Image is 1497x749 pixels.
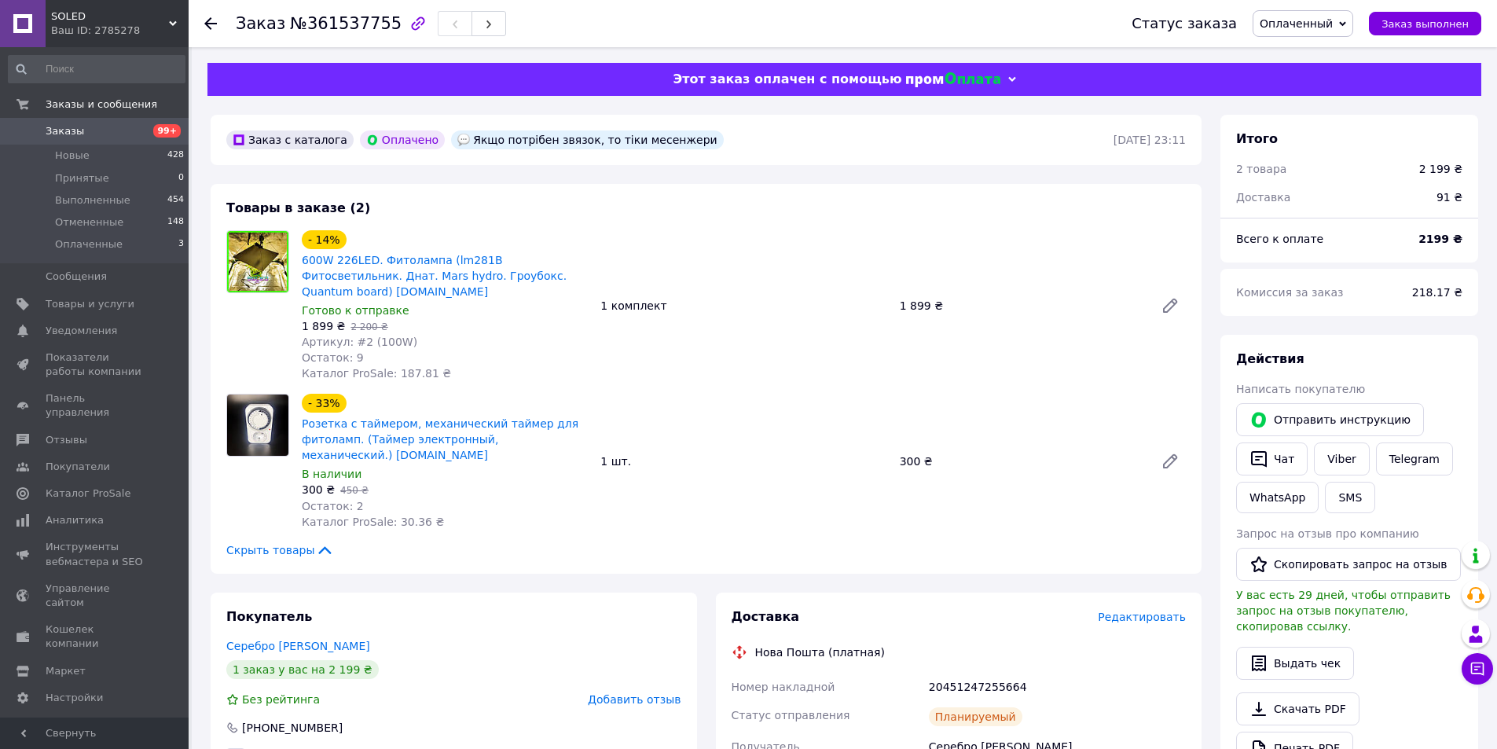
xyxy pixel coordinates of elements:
span: Уведомления [46,324,117,338]
a: Редактировать [1154,290,1186,321]
div: - 14% [302,230,347,249]
span: Всего к оплате [1236,233,1323,245]
span: Без рейтинга [242,693,320,706]
span: 3 [178,237,184,252]
span: Товары и услуги [46,297,134,311]
span: 300 ₴ [302,483,335,496]
span: Новые [55,149,90,163]
div: [PHONE_NUMBER] [240,720,344,736]
div: 1 шт. [594,450,893,472]
span: Остаток: 9 [302,351,364,364]
div: 300 ₴ [893,450,1148,472]
span: Скрыть товары [226,542,334,558]
a: Серебро [PERSON_NAME] [226,640,370,652]
input: Поиск [8,55,185,83]
span: Товары в заказе (2) [226,200,370,215]
button: Чат [1236,442,1308,475]
span: 99+ [153,124,181,138]
a: Редактировать [1154,446,1186,477]
button: Скопировать запрос на отзыв [1236,548,1461,581]
button: Заказ выполнен [1369,12,1481,35]
button: SMS [1325,482,1375,513]
span: Маркет [46,664,86,678]
span: Настройки [46,691,103,705]
span: Каталог ProSale: 30.36 ₴ [302,516,444,528]
span: 218.17 ₴ [1412,286,1462,299]
span: Заказ [236,14,285,33]
div: Заказ с каталога [226,130,354,149]
button: Чат с покупателем [1462,653,1493,685]
span: Доставка [1236,191,1290,204]
img: :speech_balloon: [457,134,470,146]
span: Инструменты вебмастера и SEO [46,540,145,568]
div: Оплачено [360,130,445,149]
span: 0 [178,171,184,185]
span: Статус отправления [732,709,850,721]
a: Розетка с таймером, механический таймер для фитоламп. (Таймер электронный, механический.) [DOMAIN... [302,417,578,461]
div: - 33% [302,394,347,413]
span: Выполненные [55,193,130,207]
span: Остаток: 2 [302,500,364,512]
span: 148 [167,215,184,229]
a: Viber [1314,442,1369,475]
span: Каталог ProSale [46,486,130,501]
img: 600W 226LED. Фитолампа (lm281B Фитосветильник. Днат. Mars hydro. Гроубокс. Quantum board) Soled.i... [227,231,288,292]
div: Нова Пошта (платная) [751,644,889,660]
span: Отмененные [55,215,123,229]
a: Telegram [1376,442,1453,475]
span: Заказ выполнен [1381,18,1469,30]
span: Написать покупателю [1236,383,1365,395]
span: Добавить отзыв [588,693,681,706]
span: 450 ₴ [340,485,369,496]
div: Ваш ID: 2785278 [51,24,189,38]
span: Комиссия за заказ [1236,286,1344,299]
img: evopay logo [906,72,1000,87]
time: [DATE] 23:11 [1114,134,1186,146]
a: Скачать PDF [1236,692,1359,725]
span: Управление сайтом [46,582,145,610]
span: Панель управления [46,391,145,420]
span: Сообщения [46,270,107,284]
div: 1 899 ₴ [893,295,1148,317]
span: 2 товара [1236,163,1286,175]
span: Этот заказ оплачен с помощью [673,72,901,86]
span: Запрос на отзыв про компанию [1236,527,1419,540]
span: Оплаченные [55,237,123,252]
a: WhatsApp [1236,482,1319,513]
span: SOLED [51,9,169,24]
span: Оплаченный [1260,17,1333,30]
span: №361537755 [290,14,402,33]
span: Номер накладной [732,681,835,693]
div: 2 199 ₴ [1419,161,1462,177]
span: Доставка [732,609,800,624]
div: 1 заказ у вас на 2 199 ₴ [226,660,379,679]
div: 20451247255664 [926,673,1189,701]
div: Якщо потрібен звязок, то тіки месенжери [451,130,723,149]
span: 2 200 ₴ [350,321,387,332]
span: Отзывы [46,433,87,447]
div: 91 ₴ [1427,180,1472,215]
span: 1 899 ₴ [302,320,345,332]
span: Действия [1236,351,1304,366]
button: Выдать чек [1236,647,1354,680]
span: Каталог ProSale: 187.81 ₴ [302,367,451,380]
button: Отправить инструкцию [1236,403,1424,436]
div: Планируемый [929,707,1022,726]
div: 1 комплект [594,295,893,317]
div: Вернуться назад [204,16,217,31]
span: Артикул: #2 (100W) [302,336,417,348]
span: 428 [167,149,184,163]
span: Готово к отправке [302,304,409,317]
b: 2199 ₴ [1418,233,1462,245]
span: Итого [1236,131,1278,146]
span: Редактировать [1098,611,1186,623]
span: Принятые [55,171,109,185]
a: 600W 226LED. Фитолампа (lm281B Фитосветильник. Днат. Mars hydro. Гроубокс. Quantum board) [DOMAIN... [302,254,567,298]
div: Статус заказа [1132,16,1237,31]
span: У вас есть 29 дней, чтобы отправить запрос на отзыв покупателю, скопировав ссылку. [1236,589,1451,633]
span: Заказы [46,124,84,138]
span: Заказы и сообщения [46,97,157,112]
span: Покупатель [226,609,312,624]
img: Розетка с таймером, механический таймер для фитоламп. (Таймер электронный, механический.) Soled.i... [227,395,288,456]
span: Показатели работы компании [46,351,145,379]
